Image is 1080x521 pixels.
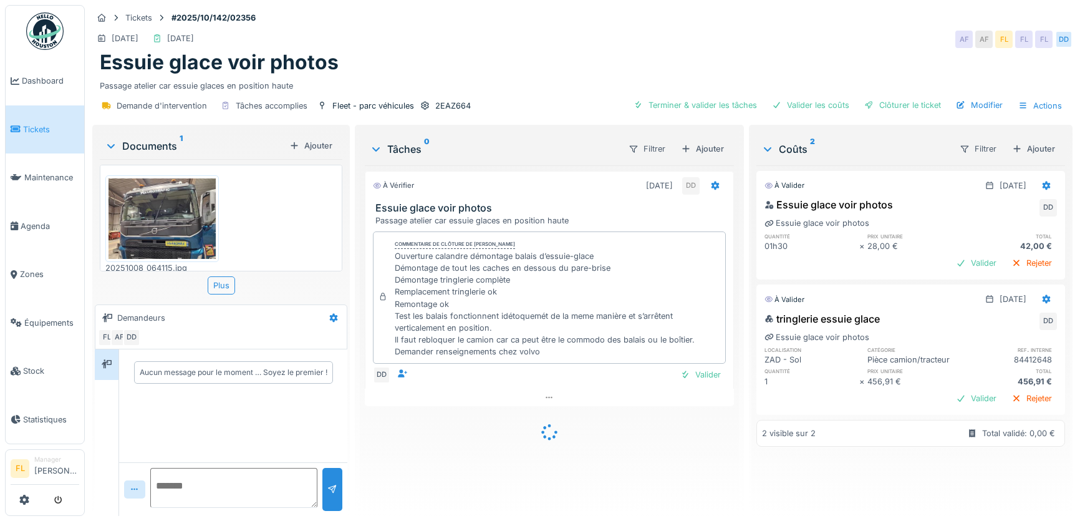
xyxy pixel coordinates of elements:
[98,329,115,346] div: FL
[125,12,152,24] div: Tickets
[955,31,973,48] div: AF
[375,202,728,214] h3: Essuie glace voir photos
[962,346,1057,354] h6: ref. interne
[140,367,327,378] div: Aucun message pour le moment … Soyez le premier !
[810,142,815,157] sup: 2
[867,240,962,252] div: 28,00 €
[764,346,859,354] h6: localisation
[764,367,859,375] h6: quantité
[629,97,762,114] div: Terminer & valider les tâches
[675,366,726,383] div: Valider
[236,100,307,112] div: Tâches accomplies
[676,140,729,157] div: Ajouter
[764,311,880,326] div: tringlerie essuie glace
[767,97,854,114] div: Valider les coûts
[6,57,84,105] a: Dashboard
[764,180,804,191] div: À valider
[764,354,859,366] div: ZAD - Sol
[112,32,138,44] div: [DATE]
[370,142,618,157] div: Tâches
[100,75,1065,92] div: Passage atelier car essuie glaces en position haute
[1013,97,1068,115] div: Actions
[962,367,1057,375] h6: total
[34,455,79,464] div: Manager
[395,250,720,358] div: Ouverture calandre démontage balais d’essuie-glace Démontage de tout les caches en dessous du par...
[962,240,1057,252] div: 42,00 €
[954,140,1002,158] div: Filtrer
[373,366,390,384] div: DD
[424,142,430,157] sup: 0
[764,232,859,240] h6: quantité
[100,51,339,74] h1: Essuie glace voir photos
[1039,199,1057,217] div: DD
[373,180,414,191] div: À vérifier
[867,367,962,375] h6: prix unitaire
[180,139,183,153] sup: 1
[332,100,414,112] div: Fleet - parc véhicules
[1000,180,1026,192] div: [DATE]
[859,240,867,252] div: ×
[682,177,700,195] div: DD
[982,427,1055,439] div: Total validé: 0,00 €
[951,255,1001,271] div: Valider
[764,376,859,387] div: 1
[22,75,79,87] span: Dashboard
[6,153,84,202] a: Maintenance
[1035,31,1053,48] div: FL
[167,32,194,44] div: [DATE]
[110,329,128,346] div: AF
[867,354,962,366] div: Pièce camion/tracteur
[34,455,79,482] li: [PERSON_NAME]
[11,455,79,485] a: FL Manager[PERSON_NAME]
[6,299,84,348] a: Équipements
[1055,31,1073,48] div: DD
[962,232,1057,240] h6: total
[859,376,867,387] div: ×
[962,376,1057,387] div: 456,91 €
[117,312,165,324] div: Demandeurs
[623,140,671,158] div: Filtrer
[859,97,946,114] div: Clôturer le ticket
[867,232,962,240] h6: prix unitaire
[123,329,140,346] div: DD
[117,100,207,112] div: Demande d'intervention
[395,240,515,249] div: Commentaire de clôture de [PERSON_NAME]
[375,215,728,226] div: Passage atelier car essuie glaces en position haute
[764,240,859,252] div: 01h30
[764,197,893,212] div: Essuie glace voir photos
[11,459,29,478] li: FL
[764,331,869,343] div: Essuie glace voir photos
[21,220,79,232] span: Agenda
[435,100,471,112] div: 2EAZ664
[24,317,79,329] span: Équipements
[6,347,84,396] a: Stock
[764,295,804,305] div: À valider
[6,105,84,154] a: Tickets
[6,202,84,251] a: Agenda
[1007,140,1060,157] div: Ajouter
[646,180,673,192] div: [DATE]
[208,276,235,295] div: Plus
[6,396,84,444] a: Statistiques
[105,262,219,274] div: 20251008_064115.jpg
[761,142,949,157] div: Coûts
[284,137,337,154] div: Ajouter
[6,250,84,299] a: Zones
[951,390,1001,407] div: Valider
[764,217,869,229] div: Essuie glace voir photos
[1039,313,1057,330] div: DD
[26,12,64,50] img: Badge_color-CXgf-gQk.svg
[20,268,79,280] span: Zones
[1000,293,1026,305] div: [DATE]
[1015,31,1033,48] div: FL
[995,31,1013,48] div: FL
[962,354,1057,366] div: 84412648
[24,172,79,183] span: Maintenance
[1006,255,1057,271] div: Rejeter
[867,376,962,387] div: 456,91 €
[1006,390,1057,407] div: Rejeter
[23,414,79,426] span: Statistiques
[23,365,79,377] span: Stock
[108,178,216,259] img: 4tbjgbb184kzro1tgxd06fxx2fyw
[867,346,962,354] h6: catégorie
